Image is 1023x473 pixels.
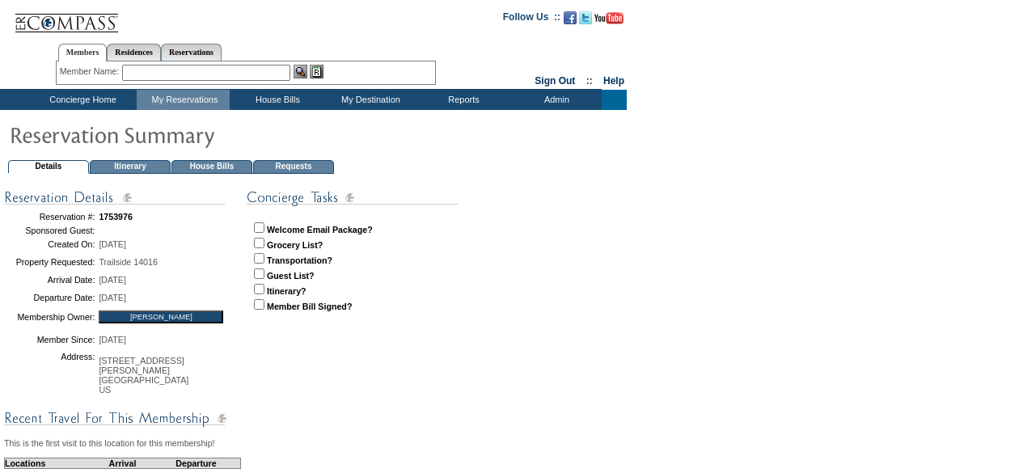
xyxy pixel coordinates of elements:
span: [DATE] [99,239,126,249]
a: Help [603,75,624,87]
img: Reservations [310,65,323,78]
strong: Transportation? [267,256,332,265]
img: subTtlConTasks.gif [247,188,459,208]
td: Departure Date: [4,289,95,306]
td: Sponsored Guest: [4,226,95,235]
img: subTtlConResDetails.gif [4,188,226,208]
a: Sign Out [535,75,575,87]
input: [PERSON_NAME] [99,310,223,323]
td: Reservation #: [4,208,95,226]
td: Member Since: [4,328,95,352]
td: House Bills [171,160,252,174]
strong: Guest List? [267,271,315,281]
td: My Reservations [137,90,230,110]
img: Follow us on Twitter [579,11,592,24]
span: [STREET_ADDRESS][PERSON_NAME] [GEOGRAPHIC_DATA] US [99,356,188,395]
span: 1753976 [99,212,133,222]
td: Membership Owner: [4,306,95,328]
strong: Member Bill Signed? [267,302,352,311]
td: Itinerary [90,160,171,174]
img: Subscribe to our YouTube Channel [594,12,624,24]
span: [DATE] [99,275,126,285]
span: Trailside 14016 [99,257,157,267]
td: Arrival Date: [4,271,95,289]
a: Follow us on Twitter [579,16,592,26]
span: [DATE] [99,335,126,344]
img: pgTtlResSummary.gif [9,118,332,150]
a: Reservations [161,44,222,61]
span: [DATE] [99,293,126,302]
td: Reports [416,90,509,110]
img: View [294,65,307,78]
td: Concierge Home [26,90,137,110]
span: :: [586,75,593,87]
div: Member Name: [60,65,122,78]
a: Subscribe to our YouTube Channel [594,16,624,26]
td: Arrival [93,458,152,468]
strong: Grocery List? [267,240,323,250]
a: Members [58,44,108,61]
strong: Itinerary? [267,286,306,296]
img: Become our fan on Facebook [564,11,577,24]
td: Property Requested: [4,253,95,271]
td: House Bills [230,90,323,110]
td: Requests [253,160,334,174]
td: My Destination [323,90,416,110]
td: Locations [5,458,94,468]
strong: Package? [332,225,373,234]
td: Details [8,160,89,174]
span: This is the first visit to this location for this membership! [4,438,215,448]
td: Created On: [4,235,95,253]
td: Admin [509,90,602,110]
strong: Welcome Email [267,225,330,234]
td: Follow Us :: [503,10,560,29]
img: subTtlConRecTravel.gif [4,408,226,429]
a: Residences [107,44,161,61]
a: Become our fan on Facebook [564,16,577,26]
td: Address: [4,352,95,399]
td: Departure [152,458,241,468]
